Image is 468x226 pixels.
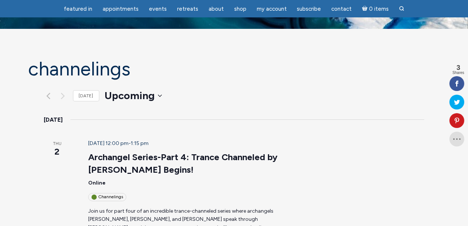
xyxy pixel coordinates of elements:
[88,152,278,175] a: Archangel Series-Part 4: Trance Channeled by [PERSON_NAME] Begins!
[88,140,129,146] span: [DATE] 12:00 pm
[452,64,464,71] span: 3
[44,141,70,147] span: Thu
[44,115,63,125] time: [DATE]
[209,6,224,12] span: About
[204,2,228,16] a: About
[452,71,464,75] span: Shares
[105,88,155,103] span: Upcoming
[98,2,143,16] a: Appointments
[358,1,394,16] a: Cart0 items
[297,6,321,12] span: Subscribe
[59,2,97,16] a: featured in
[105,88,162,103] button: Upcoming
[131,140,149,146] span: 1:15 pm
[88,180,106,186] span: Online
[29,58,440,80] h1: Channelings
[44,145,70,158] span: 2
[145,2,171,16] a: Events
[44,91,53,100] a: Previous Events
[234,6,246,12] span: Shop
[332,6,352,12] span: Contact
[327,2,356,16] a: Contact
[369,6,389,12] span: 0 items
[252,2,291,16] a: My Account
[177,6,198,12] span: Retreats
[230,2,251,16] a: Shop
[149,6,167,12] span: Events
[103,6,139,12] span: Appointments
[173,2,203,16] a: Retreats
[257,6,287,12] span: My Account
[293,2,326,16] a: Subscribe
[73,90,99,102] a: [DATE]
[362,6,369,12] i: Cart
[88,193,126,201] div: Channelings
[64,6,92,12] span: featured in
[59,91,67,100] button: Next Events
[88,140,149,146] time: -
